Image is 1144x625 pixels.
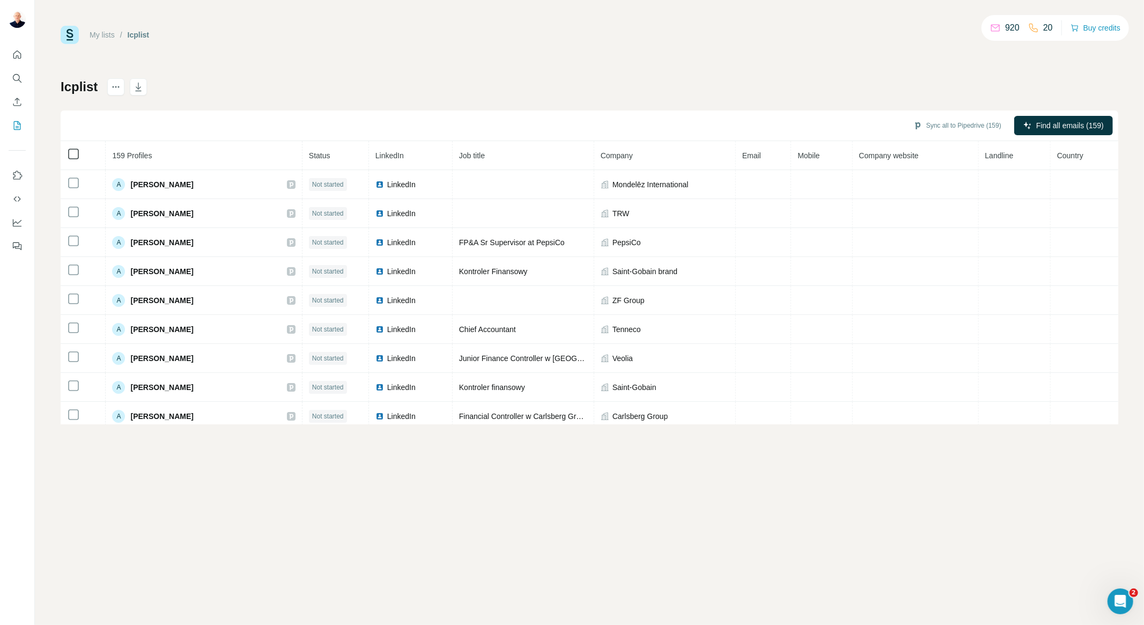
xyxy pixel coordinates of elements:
[459,412,589,421] span: Financial Controller w Carlsberg Group
[9,11,26,28] img: Avatar
[612,324,641,335] span: Tenneco
[130,266,193,277] span: [PERSON_NAME]
[312,325,344,334] span: Not started
[612,295,645,306] span: ZF Group
[1005,21,1020,34] p: 920
[9,116,26,135] button: My lists
[387,353,416,364] span: LinkedIn
[387,382,416,393] span: LinkedIn
[375,267,384,276] img: LinkedIn logo
[130,411,193,422] span: [PERSON_NAME]
[312,209,344,218] span: Not started
[112,294,125,307] div: A
[130,295,193,306] span: [PERSON_NAME]
[798,151,820,160] span: Mobile
[612,411,668,422] span: Carlsberg Group
[9,45,26,64] button: Quick start
[612,382,656,393] span: Saint-Gobain
[112,265,125,278] div: A
[612,237,641,248] span: PepsiCo
[459,383,525,392] span: Kontroler finansowy
[309,151,330,160] span: Status
[375,238,384,247] img: LinkedIn logo
[9,189,26,209] button: Use Surfe API
[612,266,677,277] span: Saint-Gobain brand
[130,208,193,219] span: [PERSON_NAME]
[1036,120,1104,131] span: Find all emails (159)
[742,151,761,160] span: Email
[612,179,689,190] span: Mondelēz International
[387,295,416,306] span: LinkedIn
[112,151,152,160] span: 159 Profiles
[601,151,633,160] span: Company
[61,26,79,44] img: Surfe Logo
[130,353,193,364] span: [PERSON_NAME]
[387,237,416,248] span: LinkedIn
[375,412,384,421] img: LinkedIn logo
[112,236,125,249] div: A
[61,78,98,95] h1: Icplist
[375,209,384,218] img: LinkedIn logo
[375,151,404,160] span: LinkedIn
[612,208,630,219] span: TRW
[9,213,26,232] button: Dashboard
[387,324,416,335] span: LinkedIn
[112,323,125,336] div: A
[128,30,149,40] div: Icplist
[387,266,416,277] span: LinkedIn
[459,325,516,334] span: Chief Accountant
[312,267,344,276] span: Not started
[130,382,193,393] span: [PERSON_NAME]
[375,296,384,305] img: LinkedIn logo
[312,180,344,189] span: Not started
[9,237,26,256] button: Feedback
[1043,21,1053,34] p: 20
[112,178,125,191] div: A
[112,410,125,423] div: A
[112,381,125,394] div: A
[375,383,384,392] img: LinkedIn logo
[859,151,919,160] span: Company website
[312,411,344,421] span: Not started
[312,296,344,305] span: Not started
[9,69,26,88] button: Search
[90,31,115,39] a: My lists
[459,267,528,276] span: Kontroler Finansowy
[387,411,416,422] span: LinkedIn
[375,354,384,363] img: LinkedIn logo
[312,383,344,392] span: Not started
[130,324,193,335] span: [PERSON_NAME]
[1071,20,1120,35] button: Buy credits
[906,117,1009,134] button: Sync all to Pipedrive (159)
[387,179,416,190] span: LinkedIn
[130,179,193,190] span: [PERSON_NAME]
[375,180,384,189] img: LinkedIn logo
[120,30,122,40] li: /
[107,78,124,95] button: actions
[459,238,565,247] span: FP&A Sr Supervisor at PepsiCo
[985,151,1014,160] span: Landline
[612,353,633,364] span: Veolia
[112,352,125,365] div: A
[9,166,26,185] button: Use Surfe on LinkedIn
[312,238,344,247] span: Not started
[375,325,384,334] img: LinkedIn logo
[459,354,631,363] span: Junior Finance Controller w [GEOGRAPHIC_DATA]
[312,354,344,363] span: Not started
[459,151,485,160] span: Job title
[1108,589,1133,614] iframe: Intercom live chat
[1130,589,1138,597] span: 2
[387,208,416,219] span: LinkedIn
[112,207,125,220] div: A
[9,92,26,112] button: Enrich CSV
[1014,116,1113,135] button: Find all emails (159)
[130,237,193,248] span: [PERSON_NAME]
[1057,151,1083,160] span: Country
